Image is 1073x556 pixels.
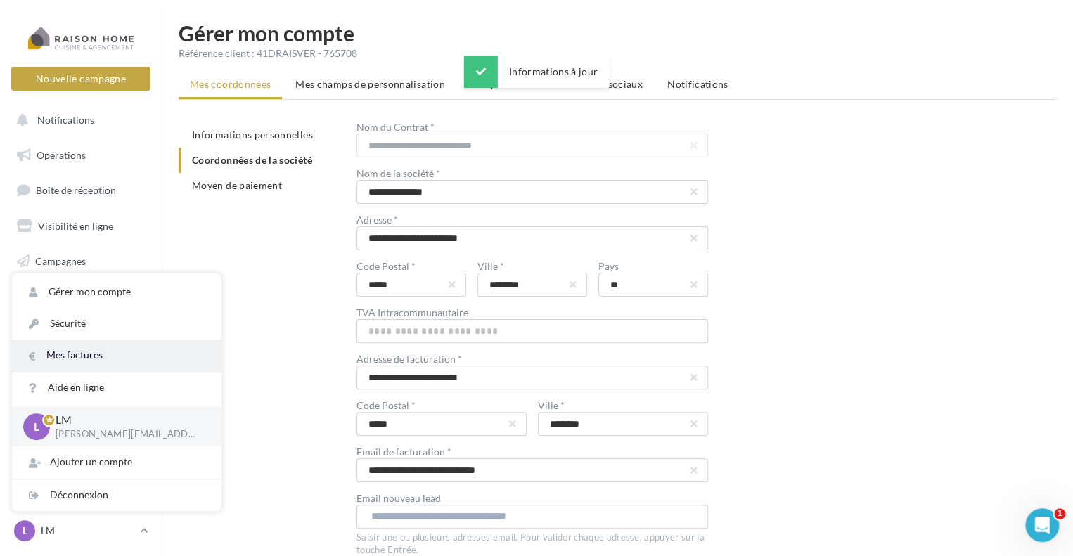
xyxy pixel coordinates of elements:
span: Informations personnelles [192,129,313,141]
a: L LM [11,517,150,544]
span: L [23,524,27,538]
div: Déconnexion [12,479,221,511]
div: Pays [598,261,708,271]
div: Ville * [477,261,587,271]
div: Informations à jour [464,56,610,88]
a: Visibilité en ligne [8,212,153,241]
p: LM [41,524,134,538]
div: Email de facturation * [356,447,708,457]
a: Aide en ligne [12,372,221,403]
span: L [34,418,39,434]
span: Opérations [37,149,86,161]
button: Nouvelle campagne [11,67,150,91]
div: Ajouter un compte [12,446,221,478]
a: Mes factures [12,340,221,371]
a: Calendrier [8,351,153,381]
div: Référence client : 41DRAISVER - 765708 [179,46,1056,60]
button: Notifications [8,105,148,135]
div: Nom du Contrat * [356,122,708,132]
span: Mes champs de personnalisation [295,78,445,90]
span: 1 [1054,508,1065,519]
div: Email nouveau lead [356,493,708,503]
a: Opérations [8,141,153,170]
div: TVA Intracommunautaire [356,308,708,318]
a: Boîte de réception [8,175,153,205]
span: Boîte de réception [36,184,116,196]
span: Visibilité en ligne [38,220,113,232]
span: Notifications [37,114,94,126]
h1: Gérer mon compte [179,22,1056,44]
iframe: Intercom live chat [1025,508,1059,542]
a: Gérer mon compte [12,276,221,308]
span: Notifications [667,78,728,90]
span: Campagnes [35,254,86,266]
div: Adresse * [356,215,708,225]
a: Médiathèque [8,316,153,346]
span: Moyen de paiement [192,179,282,191]
div: Code Postal * [356,261,466,271]
p: [PERSON_NAME][EMAIL_ADDRESS][DOMAIN_NAME] [56,428,199,441]
a: Sécurité [12,308,221,340]
div: Ville * [538,401,708,410]
div: Adresse de facturation * [356,354,708,364]
a: Campagnes [8,247,153,276]
div: Code Postal * [356,401,527,410]
a: Contacts [8,281,153,311]
p: LM [56,412,199,428]
div: Nom de la société * [356,169,708,179]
